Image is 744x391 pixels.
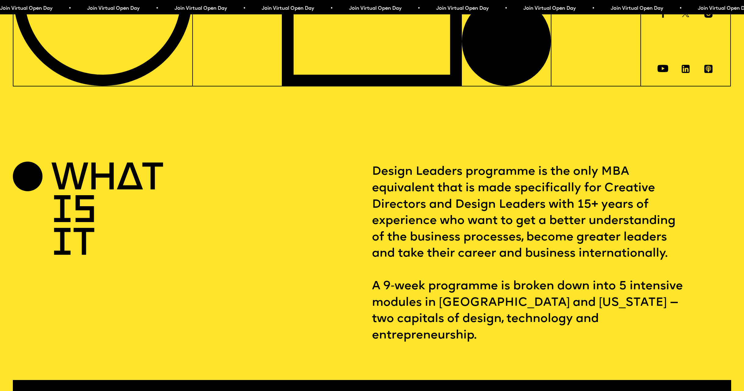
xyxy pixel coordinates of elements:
span: • [68,6,71,11]
span: • [243,6,245,11]
span: • [155,6,158,11]
span: • [330,6,333,11]
p: Design Leaders programme is the only MBA equivalent that is made specifically for Creative Direct... [372,164,731,344]
span: • [679,6,682,11]
span: • [417,6,420,11]
h2: WHAT IS IT [51,164,111,261]
span: • [504,6,507,11]
span: • [592,6,595,11]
